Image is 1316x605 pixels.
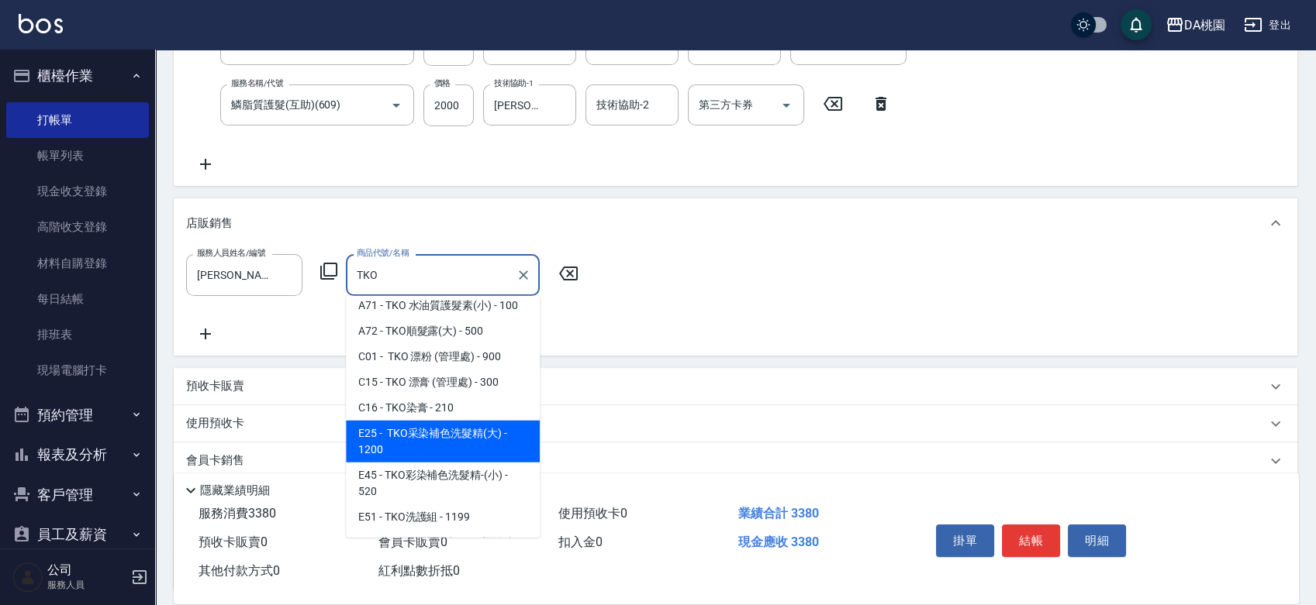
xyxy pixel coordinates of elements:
[1184,15,1225,35] div: DA桃園
[6,209,149,245] a: 高階收支登錄
[199,506,276,521] span: 服務消費 3380
[558,506,627,521] span: 使用預收卡 0
[346,530,540,572] span: J03 - 髮原素洗髮精+TKO養髮精 (活動組) - 1480
[174,198,1297,248] div: 店販銷售
[6,138,149,174] a: 帳單列表
[737,535,818,549] span: 現金應收 3380
[494,77,534,89] label: 技術協助-1
[6,435,149,475] button: 報表及分析
[6,395,149,435] button: 預約管理
[6,174,149,209] a: 現金收支登錄
[6,514,149,555] button: 員工及薪資
[774,93,799,118] button: Open
[737,506,818,521] span: 業績合計 3380
[1238,11,1297,40] button: 登出
[174,442,1297,480] div: 會員卡銷售
[357,247,409,259] label: 商品代號/名稱
[199,535,268,549] span: 預收卡販賣 0
[434,77,451,89] label: 價格
[1068,524,1126,557] button: 明細
[200,483,270,499] p: 隱藏業績明細
[1121,9,1152,40] button: save
[6,56,149,96] button: 櫃檯作業
[6,102,149,138] a: 打帳單
[12,562,43,593] img: Person
[346,504,540,530] span: E51 - TKO洗護組 - 1199
[47,562,126,578] h5: 公司
[6,281,149,317] a: 每日結帳
[197,247,265,259] label: 服務人員姓名/編號
[186,378,244,394] p: 預收卡販賣
[6,475,149,515] button: 客戶管理
[346,370,540,395] span: C15 - TKO 漂膏 (管理處) - 300
[199,563,280,578] span: 其他付款方式 0
[346,293,540,318] span: A71 - TKO 水油質護髮素(小) - 100
[6,246,149,281] a: 材料自購登錄
[1002,524,1060,557] button: 結帳
[384,93,409,118] button: Open
[346,318,540,344] span: A72 - TKO順髮露(大) - 500
[6,317,149,352] a: 排班表
[186,452,244,469] p: 會員卡銷售
[47,578,126,592] p: 服務人員
[513,264,534,286] button: Clear
[231,77,283,89] label: 服務名稱/代號
[346,395,540,421] span: C16 - TKO染膏 - 210
[378,535,447,549] span: 會員卡販賣 0
[346,462,540,504] span: E45 - TKO彩染補色洗髮精-(小) - 520
[6,352,149,388] a: 現場電腦打卡
[186,415,244,431] p: 使用預收卡
[174,368,1297,405] div: 預收卡販賣
[346,344,540,370] span: C01 - TKO 漂粉 (管理處) - 900
[378,563,460,578] span: 紅利點數折抵 0
[346,421,540,462] span: E25 - TKO采染補色洗髮精(大) - 1200
[186,215,233,232] p: 店販銷售
[936,524,994,557] button: 掛單
[19,14,63,33] img: Logo
[174,405,1297,442] div: 使用預收卡
[558,535,603,549] span: 扣入金 0
[1159,9,1231,41] button: DA桃園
